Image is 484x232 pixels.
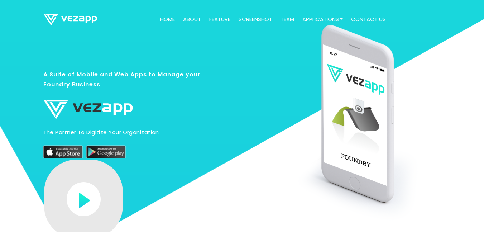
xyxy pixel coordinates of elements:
[43,69,210,96] h3: A Suite of Mobile and Web Apps to Manage your Foundry Business
[180,13,204,27] a: about
[278,13,297,27] a: team
[43,146,83,158] img: appstore
[43,128,210,136] p: The partner to digitize your organization
[43,14,97,25] img: logo
[206,13,233,27] a: feature
[299,13,346,27] a: Applications
[236,13,275,27] a: screenshot
[67,182,101,216] img: play-button
[293,25,441,225] img: slider-caption
[348,13,389,27] a: contact us
[157,13,178,27] a: Home
[86,146,126,158] img: play-store
[43,99,133,119] img: logo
